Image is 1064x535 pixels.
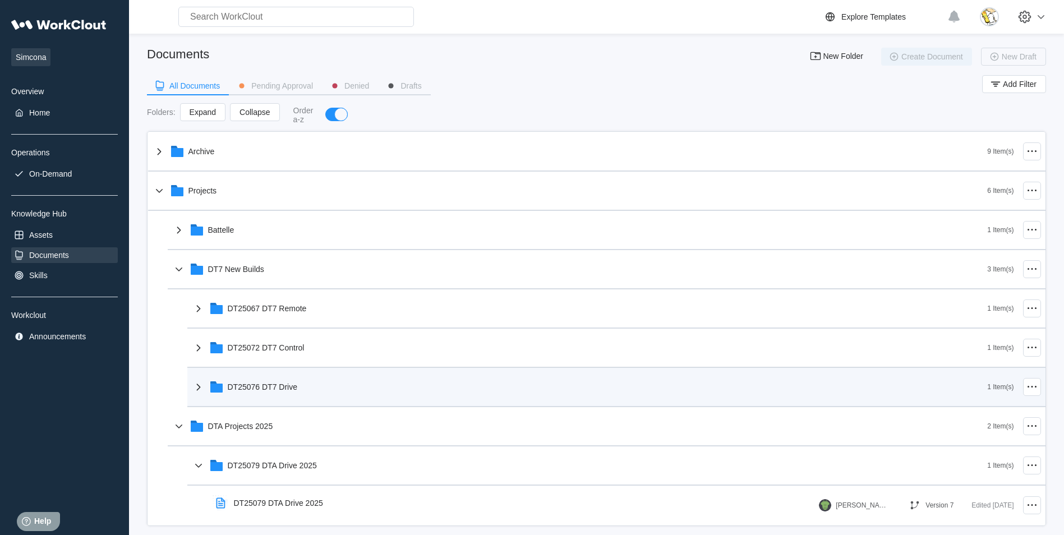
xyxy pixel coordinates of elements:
[836,501,886,509] div: [PERSON_NAME]
[11,148,118,157] div: Operations
[293,106,315,124] div: Order a-z
[228,382,298,391] div: DT25076 DT7 Drive
[180,103,225,121] button: Expand
[29,108,50,117] div: Home
[228,343,305,352] div: DT25072 DT7 Control
[188,186,217,195] div: Projects
[987,422,1014,430] div: 2 Item(s)
[987,187,1014,195] div: 6 Item(s)
[987,462,1014,469] div: 1 Item(s)
[1003,80,1037,88] span: Add Filter
[901,53,963,61] span: Create Document
[11,267,118,283] a: Skills
[188,147,215,156] div: Archive
[251,82,313,90] div: Pending Approval
[11,311,118,320] div: Workclout
[147,77,229,94] button: All Documents
[239,108,270,116] span: Collapse
[147,47,209,62] div: Documents
[208,422,273,431] div: DTA Projects 2025
[987,226,1014,234] div: 1 Item(s)
[178,7,414,27] input: Search WorkClout
[11,247,118,263] a: Documents
[841,12,906,21] div: Explore Templates
[11,166,118,182] a: On-Demand
[228,461,317,470] div: DT25079 DTA Drive 2025
[1002,53,1037,61] span: New Draft
[881,48,972,66] button: Create Document
[234,499,323,508] div: DT25079 DTA Drive 2025
[29,169,72,178] div: On-Demand
[981,48,1046,66] button: New Draft
[982,75,1046,93] button: Add Filter
[11,209,118,218] div: Knowledge Hub
[11,227,118,243] a: Assets
[208,265,264,274] div: DT7 New Builds
[29,251,69,260] div: Documents
[29,332,86,341] div: Announcements
[230,103,279,121] button: Collapse
[11,87,118,96] div: Overview
[378,77,430,94] button: Drafts
[344,82,369,90] div: Denied
[987,147,1014,155] div: 9 Item(s)
[987,344,1014,352] div: 1 Item(s)
[29,271,48,280] div: Skills
[11,105,118,121] a: Home
[29,230,53,239] div: Assets
[11,329,118,344] a: Announcements
[169,82,220,90] div: All Documents
[228,304,307,313] div: DT25067 DT7 Remote
[229,77,322,94] button: Pending Approval
[987,265,1014,273] div: 3 Item(s)
[11,48,50,66] span: Simcona
[147,108,176,117] div: Folders :
[987,305,1014,312] div: 1 Item(s)
[823,10,942,24] a: Explore Templates
[819,499,831,511] img: gator.png
[190,108,216,116] span: Expand
[980,7,999,26] img: download.jpg
[208,225,234,234] div: Battelle
[322,77,378,94] button: Denied
[823,52,863,61] span: New Folder
[925,501,954,509] div: Version 7
[803,48,872,66] button: New Folder
[987,383,1014,391] div: 1 Item(s)
[400,82,421,90] div: Drafts
[971,499,1014,512] div: Edited [DATE]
